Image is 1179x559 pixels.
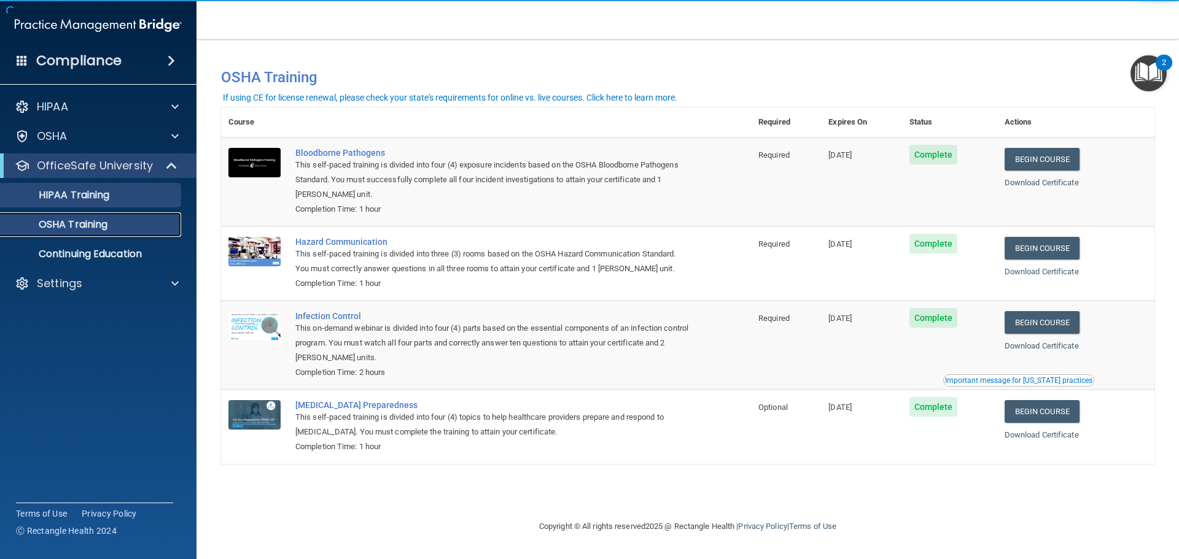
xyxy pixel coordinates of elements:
[37,158,153,173] p: OfficeSafe University
[1005,267,1079,276] a: Download Certificate
[295,365,690,380] div: Completion Time: 2 hours
[295,311,690,321] a: Infection Control
[1005,178,1079,187] a: Download Certificate
[16,525,117,537] span: Ⓒ Rectangle Health 2024
[15,99,179,114] a: HIPAA
[295,321,690,365] div: This on-demand webinar is divided into four (4) parts based on the essential components of an inf...
[15,13,182,37] img: PMB logo
[8,189,109,201] p: HIPAA Training
[295,439,690,454] div: Completion Time: 1 hour
[464,507,912,546] div: Copyright © All rights reserved 2025 @ Rectangle Health | |
[902,107,997,137] th: Status
[221,69,1154,86] h4: OSHA Training
[758,403,788,412] span: Optional
[1130,55,1167,91] button: Open Resource Center, 2 new notifications
[16,507,67,520] a: Terms of Use
[943,374,1094,387] button: Read this if you are a dental practitioner in the state of CA
[751,107,821,137] th: Required
[828,239,852,249] span: [DATE]
[15,276,179,291] a: Settings
[828,150,852,160] span: [DATE]
[295,400,690,410] a: [MEDICAL_DATA] Preparedness
[223,93,677,102] div: If using CE for license renewal, please check your state's requirements for online vs. live cours...
[828,314,852,323] span: [DATE]
[36,52,122,69] h4: Compliance
[909,397,958,417] span: Complete
[789,522,836,531] a: Terms of Use
[967,472,1164,521] iframe: Drift Widget Chat Controller
[821,107,901,137] th: Expires On
[295,148,690,158] a: Bloodborne Pathogens
[1005,148,1080,171] a: Begin Course
[37,276,82,291] p: Settings
[15,129,179,144] a: OSHA
[758,150,790,160] span: Required
[295,237,690,247] a: Hazard Communication
[909,145,958,164] span: Complete
[221,91,679,104] button: If using CE for license renewal, please check your state's requirements for online vs. live cours...
[945,377,1092,384] div: Important message for [US_STATE] practices
[8,218,107,231] p: OSHA Training
[221,107,288,137] th: Course
[1005,430,1079,439] a: Download Certificate
[1005,400,1080,423] a: Begin Course
[82,507,137,520] a: Privacy Policy
[828,403,852,412] span: [DATE]
[1005,237,1080,260] a: Begin Course
[295,276,690,291] div: Completion Time: 1 hour
[1005,341,1079,350] a: Download Certificate
[1162,63,1166,79] div: 2
[738,522,787,531] a: Privacy Policy
[295,247,690,276] div: This self-paced training is divided into three (3) rooms based on the OSHA Hazard Communication S...
[15,158,178,173] a: OfficeSafe University
[1005,311,1080,334] a: Begin Course
[295,202,690,217] div: Completion Time: 1 hour
[997,107,1154,137] th: Actions
[37,129,68,144] p: OSHA
[8,248,176,260] p: Continuing Education
[758,239,790,249] span: Required
[909,308,958,328] span: Complete
[295,410,690,439] div: This self-paced training is divided into four (4) topics to help healthcare providers prepare and...
[37,99,68,114] p: HIPAA
[909,234,958,253] span: Complete
[758,314,790,323] span: Required
[295,158,690,202] div: This self-paced training is divided into four (4) exposure incidents based on the OSHA Bloodborne...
